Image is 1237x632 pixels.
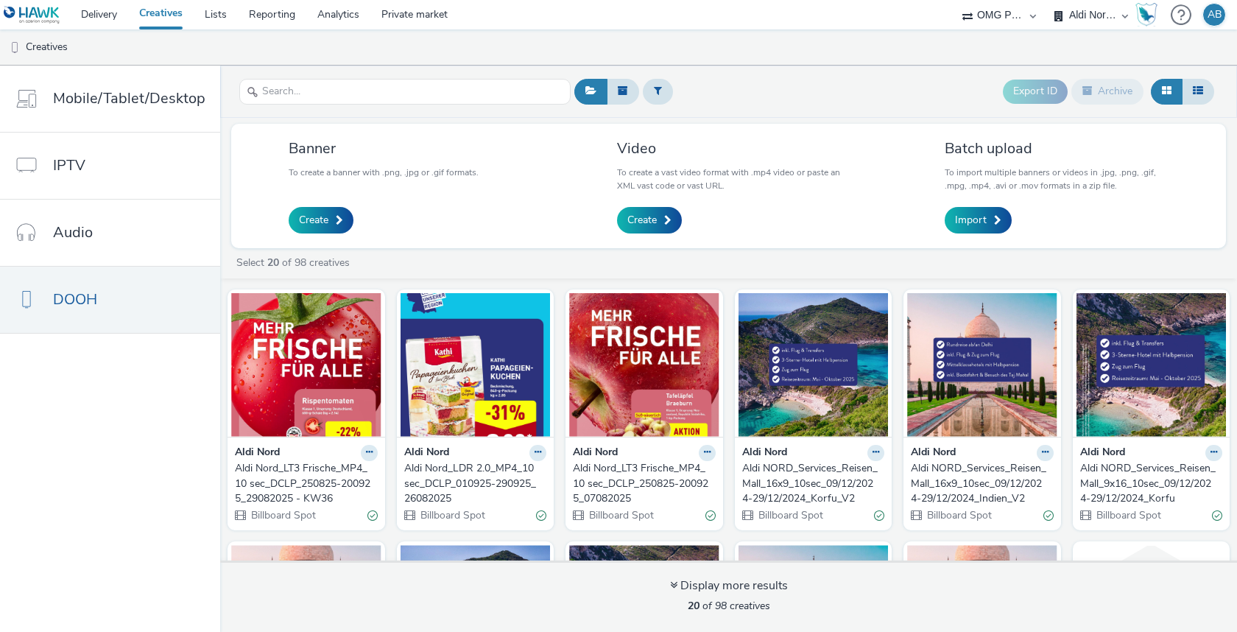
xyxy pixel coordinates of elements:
[536,508,546,523] div: Valid
[239,79,571,105] input: Search...
[289,138,479,158] h3: Banner
[235,461,378,506] a: Aldi Nord_LT3 Frische_MP4_10 sec_DCLP_250825-200925_29082025 - KW36
[267,256,279,270] strong: 20
[1095,508,1161,522] span: Billboard Spot
[235,461,372,506] div: Aldi Nord_LT3 Frische_MP4_10 sec_DCLP_250825-200925_29082025 - KW36
[235,256,356,270] a: Select of 98 creatives
[627,213,657,228] span: Create
[688,599,770,613] span: of 98 creatives
[874,508,884,523] div: Valid
[53,222,93,243] span: Audio
[1135,3,1163,27] a: Hawk Academy
[1076,293,1227,437] img: Aldi NORD_Services_Reisen_Mall_9x16_10sec_09/12/2024-29/12/2024_Korfu visual
[1182,79,1214,104] button: Table
[1135,3,1157,27] img: Hawk Academy
[911,461,1054,506] a: Aldi NORD_Services_Reisen_Mall_16x9_10sec_09/12/2024-29/12/2024_Indien_V2
[7,41,22,55] img: dooh
[742,461,879,506] div: Aldi NORD_Services_Reisen_Mall_16x9_10sec_09/12/2024-29/12/2024_Korfu_V2
[573,461,710,506] div: Aldi Nord_LT3 Frische_MP4_10 sec_DCLP_250825-200925_07082025
[404,445,449,462] strong: Aldi Nord
[367,508,378,523] div: Valid
[289,207,353,234] a: Create
[299,213,328,228] span: Create
[1080,461,1223,506] a: Aldi NORD_Services_Reisen_Mall_9x16_10sec_09/12/2024-29/12/2024_Korfu
[945,166,1169,192] p: To import multiple banners or videos in .jpg, .png, .gif, .mpg, .mp4, .avi or .mov formats in a z...
[53,88,205,109] span: Mobile/Tablet/Desktop
[404,461,547,506] a: Aldi Nord_LDR 2.0_MP4_10 sec_DCLP_010925-290925_26082025
[4,6,60,24] img: undefined Logo
[1043,508,1054,523] div: Valid
[588,508,654,522] span: Billboard Spot
[289,166,479,179] p: To create a banner with .png, .jpg or .gif formats.
[1208,4,1222,26] div: AB
[688,599,699,613] strong: 20
[739,293,889,437] img: Aldi NORD_Services_Reisen_Mall_16x9_10sec_09/12/2024-29/12/2024_Korfu_V2 visual
[573,445,618,462] strong: Aldi Nord
[911,461,1048,506] div: Aldi NORD_Services_Reisen_Mall_16x9_10sec_09/12/2024-29/12/2024_Indien_V2
[705,508,716,523] div: Valid
[945,138,1169,158] h3: Batch upload
[617,207,682,234] a: Create
[742,445,787,462] strong: Aldi Nord
[419,508,485,522] span: Billboard Spot
[757,508,823,522] span: Billboard Spot
[617,138,841,158] h3: Video
[926,508,992,522] span: Billboard Spot
[1071,79,1143,104] button: Archive
[235,445,280,462] strong: Aldi Nord
[911,445,956,462] strong: Aldi Nord
[231,293,381,437] img: Aldi Nord_LT3 Frische_MP4_10 sec_DCLP_250825-200925_29082025 - KW36 visual
[907,293,1057,437] img: Aldi NORD_Services_Reisen_Mall_16x9_10sec_09/12/2024-29/12/2024_Indien_V2 visual
[573,461,716,506] a: Aldi Nord_LT3 Frische_MP4_10 sec_DCLP_250825-200925_07082025
[1080,445,1125,462] strong: Aldi Nord
[617,166,841,192] p: To create a vast video format with .mp4 video or paste an XML vast code or vast URL.
[401,293,551,437] img: Aldi Nord_LDR 2.0_MP4_10 sec_DCLP_010925-290925_26082025 visual
[1003,80,1068,103] button: Export ID
[569,293,719,437] img: Aldi Nord_LT3 Frische_MP4_10 sec_DCLP_250825-200925_07082025 visual
[742,461,885,506] a: Aldi NORD_Services_Reisen_Mall_16x9_10sec_09/12/2024-29/12/2024_Korfu_V2
[250,508,316,522] span: Billboard Spot
[670,577,788,594] div: Display more results
[1212,508,1222,523] div: Valid
[955,213,987,228] span: Import
[404,461,541,506] div: Aldi Nord_LDR 2.0_MP4_10 sec_DCLP_010925-290925_26082025
[53,289,97,310] span: DOOH
[53,155,85,176] span: IPTV
[1080,461,1217,506] div: Aldi NORD_Services_Reisen_Mall_9x16_10sec_09/12/2024-29/12/2024_Korfu
[1151,79,1183,104] button: Grid
[945,207,1012,234] a: Import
